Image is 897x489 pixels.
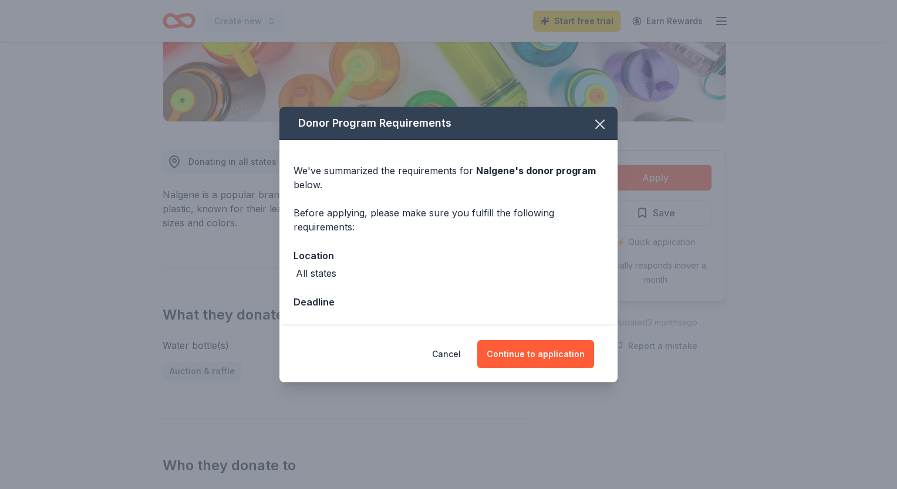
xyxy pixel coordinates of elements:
button: Cancel [432,340,461,368]
div: Donor Program Requirements [279,107,618,140]
div: We've summarized the requirements for below. [294,164,603,192]
div: All states [296,266,336,280]
span: Nalgene 's donor program [476,165,596,176]
button: Continue to application [477,340,594,368]
div: Deadline [294,294,603,310]
div: Location [294,248,603,263]
div: Before applying, please make sure you fulfill the following requirements: [294,206,603,234]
